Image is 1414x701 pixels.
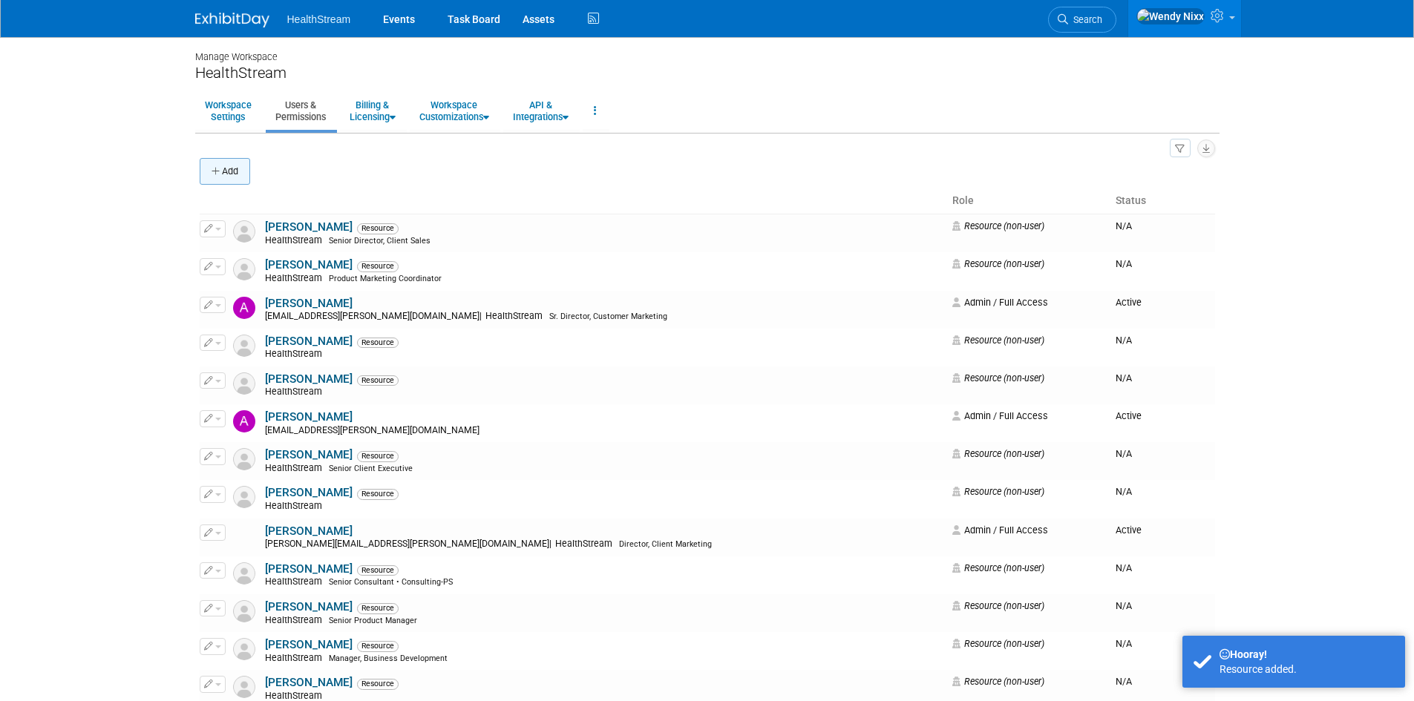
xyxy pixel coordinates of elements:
span: Resource [407,261,449,271]
img: ExhibitDay [195,13,269,27]
div: Hooray! [1220,647,1394,662]
span: HealthStream [315,386,377,397]
span: N/A [1121,220,1137,231]
img: Andrea Schmitz [233,524,308,538]
a: [PERSON_NAME] [315,410,403,424]
img: Resource [233,486,255,508]
span: Admin / Full Access [966,297,1062,308]
span: Resource (non-user) [966,676,1058,687]
span: Resource (non-user) [966,258,1058,269]
img: Alyssa Jones [233,297,255,319]
img: Resource [233,676,255,698]
span: Senior Product Manager [379,616,468,625]
span: Resource [407,641,449,651]
span: N/A [1121,258,1137,269]
span: N/A [1121,562,1137,573]
img: Wendy Nixx [1136,8,1205,24]
span: Senior Consultant • Consulting-PS [379,577,503,587]
span: Active [1121,524,1147,536]
span: N/A [1121,676,1137,687]
div: [EMAIL_ADDRESS][PERSON_NAME][DOMAIN_NAME] [315,425,958,437]
span: Resource (non-user) [966,562,1058,573]
a: [PERSON_NAME] [315,220,403,234]
a: [PERSON_NAME] [315,638,403,651]
span: HealthStream [602,539,667,549]
img: Resource [233,335,255,357]
a: [PERSON_NAME] [315,676,403,689]
a: [PERSON_NAME] [315,258,403,271]
span: Admin / Full Access [966,524,1062,536]
span: Senior Client Executive [379,464,463,473]
span: Manager, Business Development [379,654,498,663]
span: Senior Director, Client Sales [379,236,481,246]
span: HealthStream [315,615,377,625]
div: [EMAIL_ADDRESS][PERSON_NAME][DOMAIN_NAME] [315,311,958,323]
span: HealthStream [532,311,598,321]
img: Resource [233,562,255,585]
a: Billing &Licensing [340,93,405,129]
img: Amelie Smith [233,410,255,432]
span: Admin / Full Access [966,410,1062,421]
span: Resource [407,603,449,613]
a: API &Integrations [503,93,578,129]
a: [PERSON_NAME] [315,524,403,538]
span: | [600,539,602,549]
span: HealthStream [315,349,377,359]
a: [PERSON_NAME] [315,372,403,386]
a: [PERSON_NAME] [315,600,403,613]
span: Resource [407,679,449,689]
span: HealthStream [287,13,351,25]
img: Resource [233,220,255,243]
img: Resource [233,638,255,660]
a: WorkspaceCustomizations [410,93,499,129]
span: Resource [407,565,449,576]
span: HealthStream [315,501,377,511]
span: Active [1121,410,1147,421]
a: [PERSON_NAME] [315,297,403,310]
span: N/A [1121,335,1137,346]
div: [PERSON_NAME][EMAIL_ADDRESS][PERSON_NAME][DOMAIN_NAME] [315,539,958,550]
img: Resource [233,372,255,395]
span: Product Marketing Coordinator [379,274,492,283]
span: HealthStream [315,235,377,246]
img: Resource [233,448,255,470]
div: HealthStream [195,64,1220,82]
div: Resource added. [1220,662,1394,677]
span: N/A [1121,600,1137,611]
span: HealthStream [315,576,377,587]
span: HealthStream [315,273,377,283]
a: [PERSON_NAME] [315,486,403,499]
a: [PERSON_NAME] [315,562,403,576]
a: [PERSON_NAME] [315,335,403,348]
div: Manage Workspace [195,37,1220,64]
span: Resource (non-user) [966,486,1058,497]
span: Search [1068,14,1102,25]
span: Resource [407,375,449,386]
img: Resource [233,258,255,280]
th: Status [1115,188,1214,214]
span: Resource [407,338,449,348]
a: Search [1048,7,1116,33]
span: Resource (non-user) [966,372,1058,384]
span: HealthStream [315,691,377,701]
span: Resource (non-user) [966,220,1058,231]
span: Resource (non-user) [966,448,1058,459]
span: | [530,311,532,321]
span: HealthStream [315,653,377,663]
span: Resource [407,223,449,234]
span: N/A [1121,448,1137,459]
span: Resource [407,451,449,461]
span: Resource (non-user) [966,638,1058,649]
span: N/A [1121,372,1137,384]
span: Resource [407,489,449,499]
span: N/A [1121,638,1137,649]
span: Resource (non-user) [966,335,1058,346]
span: HealthStream [315,463,377,473]
th: Role [960,188,1115,214]
img: Resource [233,600,255,622]
a: Users &Permissions [266,93,336,129]
span: Active [1121,297,1147,308]
a: WorkspaceSettings [195,93,261,129]
button: Add [200,158,250,185]
span: Director, Client Marketing [670,539,762,549]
